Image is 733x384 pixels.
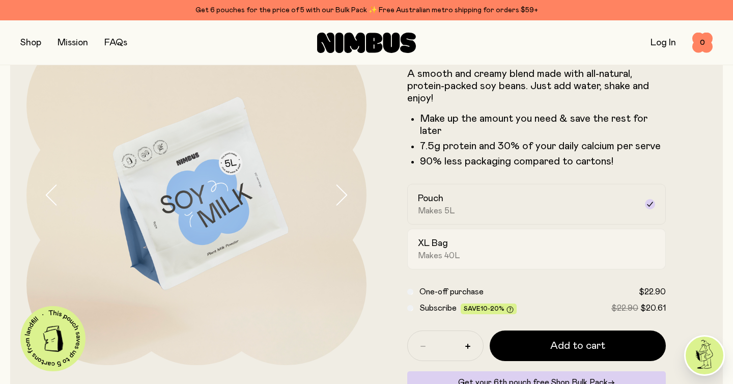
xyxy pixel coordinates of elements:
[20,4,713,16] div: Get 6 pouches for the price of 5 with our Bulk Pack ✨ Free Australian metro shipping for orders $59+
[611,304,638,312] span: $22.90
[464,306,514,313] span: Save
[419,288,484,296] span: One-off purchase
[481,306,504,312] span: 10-20%
[420,113,666,137] li: Make up the amount you need & save the rest for later
[418,193,443,205] h2: Pouch
[418,206,455,216] span: Makes 5L
[686,337,723,374] img: agent
[407,68,666,104] p: A smooth and creamy blend made with all-natural, protein-packed soy beans. Just add water, shake ...
[490,331,666,361] button: Add to cart
[419,304,457,312] span: Subscribe
[420,155,666,168] p: 90% less packaging compared to cartons!
[692,33,713,53] button: 0
[418,251,460,261] span: Makes 40L
[104,38,127,47] a: FAQs
[420,140,666,152] li: 7.5g protein and 30% of your daily calcium per serve
[640,304,666,312] span: $20.61
[418,237,448,250] h2: XL Bag
[639,288,666,296] span: $22.90
[651,38,676,47] a: Log In
[58,38,88,47] a: Mission
[550,339,605,353] span: Add to cart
